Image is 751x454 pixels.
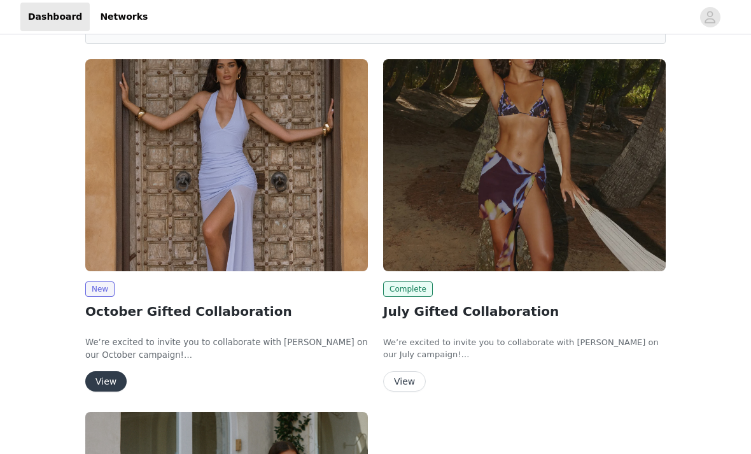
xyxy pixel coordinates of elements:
button: View [85,371,127,392]
img: Peppermayo AUS [383,59,666,271]
span: New [85,281,115,297]
a: View [383,377,426,387]
span: Complete [383,281,433,297]
a: Networks [92,3,155,31]
span: We’re excited to invite you to collaborate with [PERSON_NAME] on our October campaign! [85,337,368,360]
button: View [383,371,426,392]
p: We’re excited to invite you to collaborate with [PERSON_NAME] on our July campaign! [383,336,666,361]
a: Dashboard [20,3,90,31]
div: avatar [704,7,716,27]
img: Peppermayo EU [85,59,368,271]
h2: October Gifted Collaboration [85,302,368,321]
h2: July Gifted Collaboration [383,302,666,321]
a: View [85,377,127,387]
